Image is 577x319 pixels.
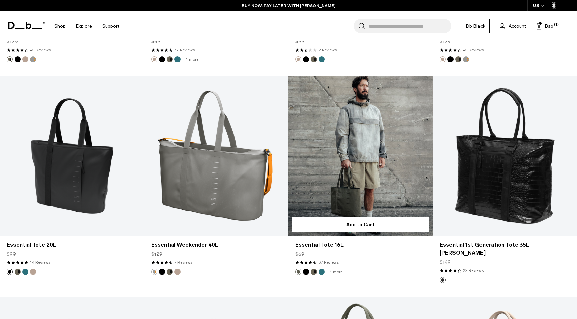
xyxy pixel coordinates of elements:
a: +1 more [184,57,198,62]
button: Fogbow Beige [30,269,36,275]
button: Craig Ando [440,277,446,283]
a: +1 more [328,269,342,274]
a: 45 reviews [463,47,484,53]
button: Midnight Teal [174,56,181,62]
span: $69 [151,38,160,45]
button: Midnight Teal [319,56,325,62]
button: Black Out [15,56,21,62]
span: $129 [7,38,18,45]
button: Forest Green [167,56,173,62]
nav: Main Navigation [49,11,125,41]
button: Add to Cart [292,217,429,232]
button: Sand Grey [151,269,157,275]
span: $129 [440,38,451,45]
button: Forest Green [167,269,173,275]
a: Essential Weekender 40L [151,241,282,249]
span: $149 [440,259,451,266]
button: Forest Green [7,56,13,62]
button: Forest Green [311,269,317,275]
button: Bag (1) [536,22,553,30]
a: Essential 1st Generation Tote 35L [PERSON_NAME] [440,241,570,257]
a: Db Black [462,19,490,33]
a: 2 reviews [319,47,337,53]
span: Account [509,23,526,30]
span: Bag [545,23,553,30]
a: 22 reviews [463,267,484,274]
a: Explore [76,14,92,38]
button: Sand Grey [30,56,36,62]
button: Fogbow Beige [295,56,301,62]
a: Essential Tote 16L [295,241,426,249]
a: Shop [54,14,66,38]
button: Black Out [447,56,454,62]
button: Black Out [7,269,13,275]
button: Fogbow Beige [22,56,28,62]
button: Moss Green [295,269,301,275]
a: Essential 1st Generation Tote 35L C. Anderson [433,76,577,236]
button: Forest Green [455,56,461,62]
a: 45 reviews [30,47,51,53]
button: Black Out [303,269,309,275]
span: (1) [554,22,559,28]
button: Forest Green [15,269,21,275]
a: Support [102,14,119,38]
button: Black Out [159,269,165,275]
button: Midnight Teal [319,269,325,275]
span: $99 [295,38,304,45]
a: 7 reviews [174,259,192,265]
span: $99 [7,251,16,258]
a: Essential Tote 16L [288,76,433,236]
button: Midnight Teal [22,269,28,275]
a: Essential Weekender 40L [144,76,288,236]
a: Account [500,22,526,30]
button: Sand Grey [463,56,469,62]
a: 14 reviews [30,259,50,265]
a: BUY NOW, PAY LATER WITH [PERSON_NAME] [242,3,336,9]
a: 37 reviews [174,47,195,53]
button: Fogbow Beige [151,56,157,62]
button: Black Out [159,56,165,62]
a: 37 reviews [319,259,339,265]
button: Forest Green [311,56,317,62]
button: Fogbow Beige [174,269,181,275]
span: $129 [151,251,162,258]
button: Black Out [303,56,309,62]
button: Fogbow Beige [440,56,446,62]
span: $69 [295,251,304,258]
a: Essential Tote 20L [7,241,137,249]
